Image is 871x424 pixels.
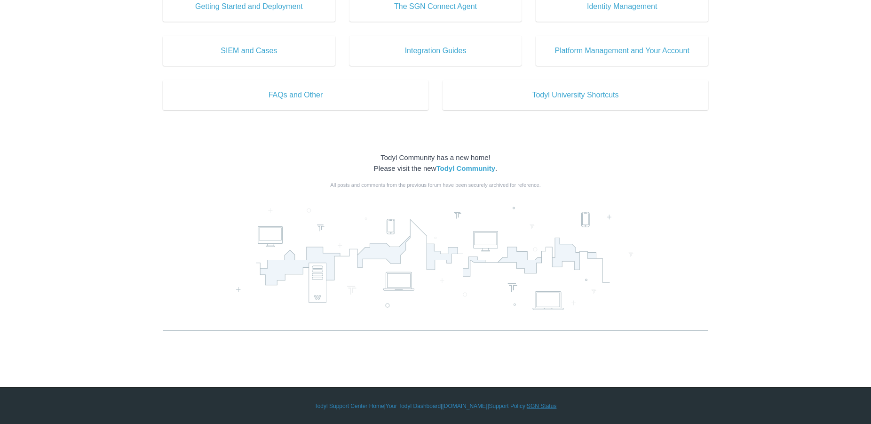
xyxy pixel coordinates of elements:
[364,1,508,12] span: The SGN Connect Agent
[177,89,414,101] span: FAQs and Other
[163,181,708,189] div: All posts and comments from the previous forum have been securely archived for reference.
[315,402,384,410] a: Todyl Support Center Home
[364,45,508,56] span: Integration Guides
[177,45,321,56] span: SIEM and Cases
[349,36,522,66] a: Integration Guides
[489,402,525,410] a: Support Policy
[550,1,694,12] span: Identity Management
[443,80,708,110] a: Todyl University Shortcuts
[163,402,708,410] div: | | | |
[527,402,556,410] a: SGN Status
[177,1,321,12] span: Getting Started and Deployment
[163,80,428,110] a: FAQs and Other
[550,45,694,56] span: Platform Management and Your Account
[457,89,694,101] span: Todyl University Shortcuts
[163,152,708,174] div: Todyl Community has a new home! Please visit the new .
[442,402,487,410] a: [DOMAIN_NAME]
[163,36,335,66] a: SIEM and Cases
[386,402,441,410] a: Your Todyl Dashboard
[436,164,495,172] a: Todyl Community
[536,36,708,66] a: Platform Management and Your Account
